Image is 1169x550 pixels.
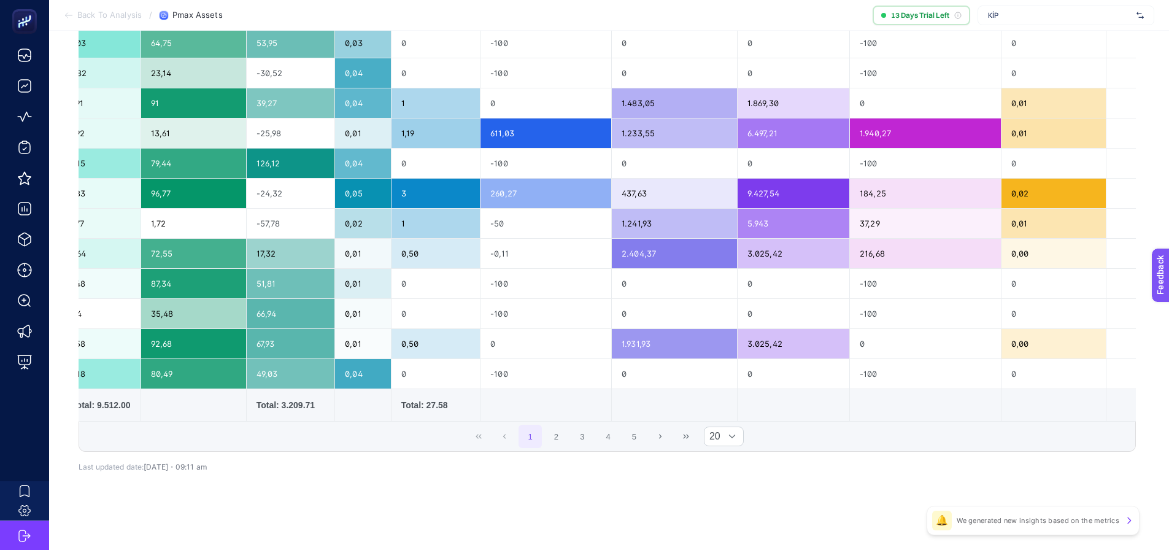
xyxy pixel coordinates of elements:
div: 1,19 [392,118,480,148]
div: 184,25 [850,179,1001,208]
div: 260,27 [480,179,611,208]
div: 0 [1001,58,1106,88]
div: 0 [612,58,737,88]
div: 264 [62,239,140,268]
div: 0 [612,269,737,298]
div: 0 [738,58,849,88]
div: 0,01 [1001,209,1106,238]
div: 0,04 [335,149,390,178]
div: 1 [392,88,480,118]
div: 0 [1001,149,1106,178]
button: Next Page [649,425,672,448]
div: 158 [62,329,140,358]
div: 437,63 [612,179,737,208]
div: 282 [62,58,140,88]
div: -100 [480,149,611,178]
span: Rows per page [704,427,720,446]
div: 2.404,37 [612,239,737,268]
div: 64,75 [141,28,246,58]
div: 0 [392,299,480,328]
div: -100 [480,28,611,58]
div: 0,01 [335,239,390,268]
div: 80,49 [141,359,246,389]
div: -100 [850,299,1001,328]
div: 0 [480,329,611,358]
div: 0 [1001,359,1106,389]
div: 17,32 [247,239,335,268]
div: 0,03 [335,28,390,58]
div: 0 [850,329,1001,358]
div: 0 [1001,269,1106,298]
div: 1.931,93 [612,329,737,358]
div: 66,94 [247,299,335,328]
div: 191 [62,88,140,118]
div: 9.427,54 [738,179,849,208]
div: -100 [480,269,611,298]
div: 0 [392,149,480,178]
span: 13 Days Trial Left [891,10,949,20]
div: 0,05 [335,179,390,208]
div: 0,01 [335,299,390,328]
div: Total: 27.58 [401,399,471,411]
span: Last updated date: [79,462,144,471]
div: 183 [62,179,140,208]
div: -24,32 [247,179,335,208]
div: 0,00 [1001,329,1106,358]
div: 37,29 [850,209,1001,238]
div: 5.943 [738,209,849,238]
div: 13,61 [141,118,246,148]
div: -0,11 [480,239,611,268]
div: 6.497,21 [738,118,849,148]
div: 0,04 [335,88,390,118]
button: 3 [571,425,594,448]
div: 611,03 [480,118,611,148]
div: 0 [738,149,849,178]
div: 0 [738,359,849,389]
div: -100 [850,359,1001,389]
div: 0,04 [335,359,390,389]
div: 603 [62,28,140,58]
div: 96,77 [141,179,246,208]
div: 0,01 [335,329,390,358]
div: 87,34 [141,269,246,298]
button: 1 [519,425,542,448]
div: 0 [392,28,480,58]
span: Feedback [7,4,47,14]
div: 0,04 [335,58,390,88]
div: 0 [612,299,737,328]
span: Back To Analysis [77,10,142,20]
p: We generated new insights based on the metrics [957,516,1119,525]
div: -100 [480,299,611,328]
div: 84 [62,299,140,328]
div: -30,52 [247,58,335,88]
div: 216,68 [850,239,1001,268]
div: 0,02 [1001,179,1106,208]
div: 92,68 [141,329,246,358]
div: -100 [480,58,611,88]
div: -100 [850,149,1001,178]
div: 518 [62,359,140,389]
div: 1,72 [141,209,246,238]
span: [DATE]・09:11 am [144,462,207,471]
div: 0 [392,58,480,88]
div: 0,50 [392,239,480,268]
div: -100 [850,269,1001,298]
div: 0 [612,28,737,58]
div: Total: 3.209.71 [257,399,325,411]
img: svg%3e [1136,9,1144,21]
div: 0 [1001,28,1106,58]
span: Pmax Assets [172,10,222,20]
div: 51,81 [247,269,335,298]
div: 1 [392,209,480,238]
div: 0 [738,299,849,328]
button: 2 [545,425,568,448]
div: 177 [62,209,140,238]
span: KİP [988,10,1132,20]
div: 0,01 [335,118,390,148]
div: -57,78 [247,209,335,238]
div: 🔔 [932,511,952,530]
div: 53,95 [247,28,335,58]
div: 72,55 [141,239,246,268]
div: 515 [62,149,140,178]
div: 1.940,27 [850,118,1001,148]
